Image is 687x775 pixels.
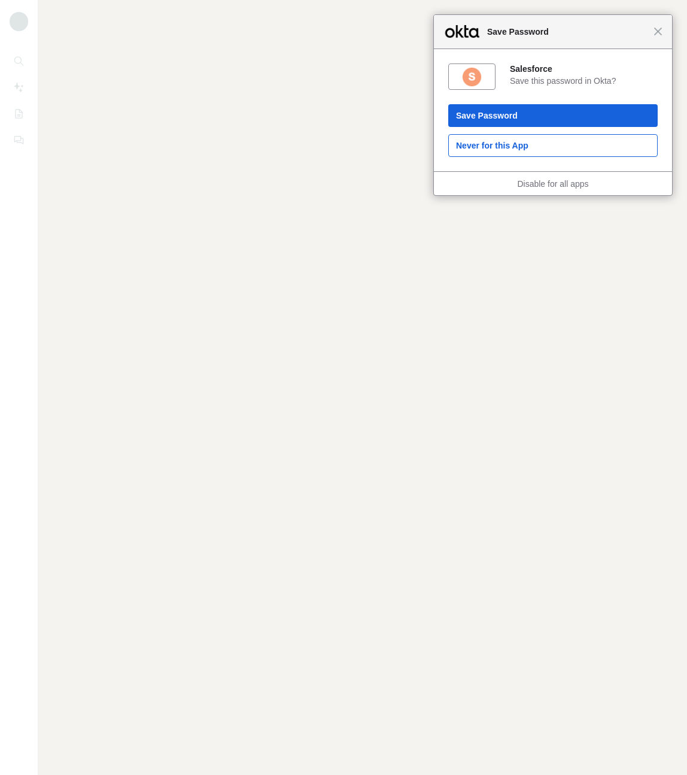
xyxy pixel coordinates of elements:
span: Save Password [481,25,653,39]
div: Save this password in Okta? [510,75,658,86]
button: Never for this App [448,134,658,157]
span: Close [653,27,662,36]
div: Salesforce [510,63,658,74]
img: 7MvT2EAAAAGSURBVAMAqvt5wqaybx0AAAAASUVORK5CYII= [461,66,482,87]
button: Save Password [448,104,658,127]
a: Disable for all apps [517,179,588,189]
